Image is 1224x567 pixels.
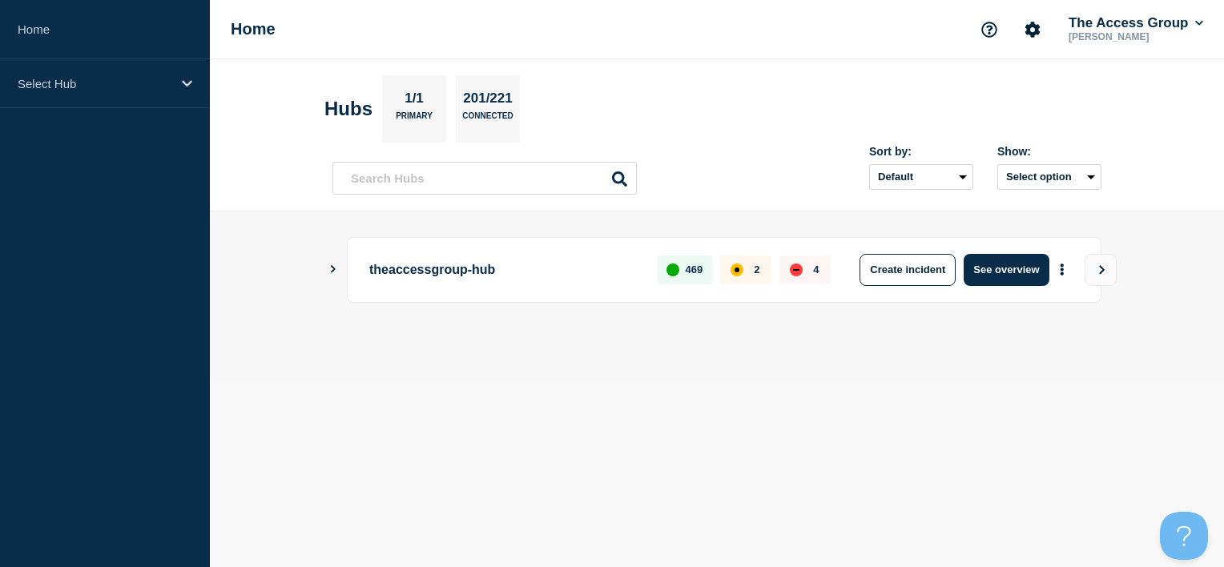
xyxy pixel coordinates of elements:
[997,145,1101,158] div: Show:
[1016,13,1049,46] button: Account settings
[399,90,430,111] p: 1/1
[686,263,703,275] p: 469
[369,254,639,286] p: theaccessgroup-hub
[1065,31,1206,42] p: [PERSON_NAME]
[1085,254,1117,286] button: View
[231,20,276,38] h1: Home
[1052,255,1073,284] button: More actions
[396,111,433,128] p: Primary
[462,111,513,128] p: Connected
[324,98,372,120] h2: Hubs
[869,164,973,190] select: Sort by
[813,263,819,275] p: 4
[1065,15,1206,31] button: The Access Group
[790,263,803,276] div: down
[869,145,973,158] div: Sort by:
[972,13,1006,46] button: Support
[457,90,518,111] p: 201/221
[329,263,337,275] button: Show Connected Hubs
[666,263,679,276] div: up
[1160,512,1208,560] iframe: Help Scout Beacon - Open
[860,254,956,286] button: Create incident
[754,263,759,275] p: 2
[18,77,171,90] p: Select Hub
[964,254,1049,286] button: See overview
[731,263,743,276] div: affected
[332,162,637,195] input: Search Hubs
[997,164,1101,190] button: Select option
